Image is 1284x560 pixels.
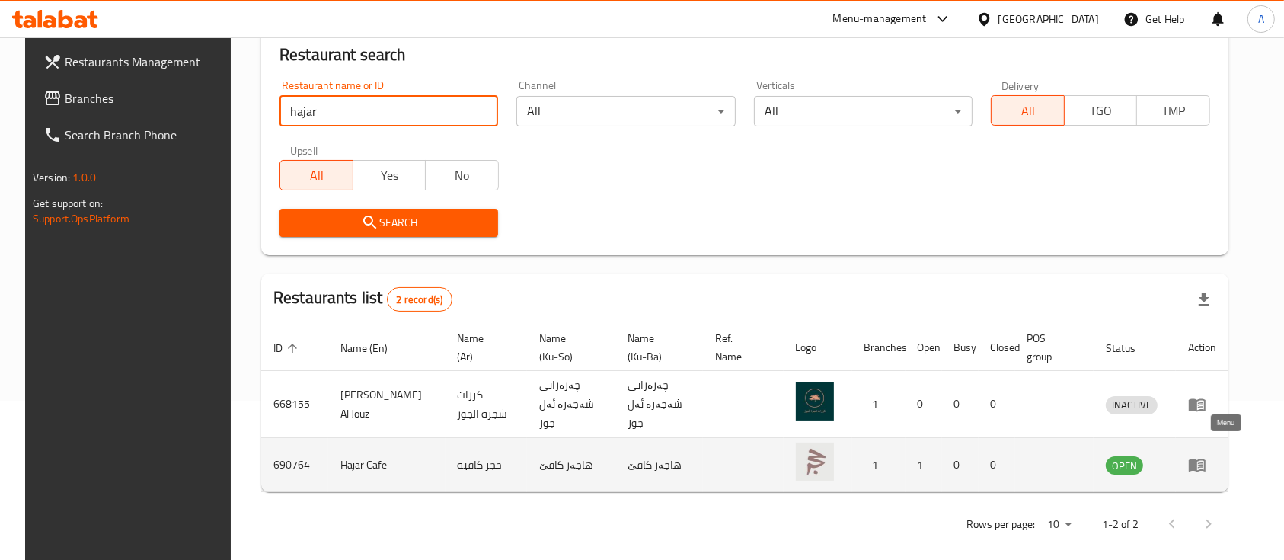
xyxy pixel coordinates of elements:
[1143,100,1204,122] span: TMP
[33,168,70,187] span: Version:
[72,168,96,187] span: 1.0.0
[290,145,318,155] label: Upsell
[1258,11,1264,27] span: A
[261,371,328,438] td: 668155
[279,160,353,190] button: All
[387,287,453,312] div: Total records count
[1001,80,1040,91] label: Delivery
[279,209,498,237] button: Search
[516,96,735,126] div: All
[273,339,302,357] span: ID
[1106,457,1143,475] span: OPEN
[754,96,973,126] div: All
[65,126,228,144] span: Search Branch Phone
[279,43,1210,66] h2: Restaurant search
[628,329,685,366] span: Name (Ku-Ba)
[1188,395,1216,414] div: Menu
[359,165,420,187] span: Yes
[527,438,615,492] td: هاجەر کافێ
[1186,281,1222,318] div: Export file
[1041,514,1078,536] div: Rows per page:
[998,100,1059,122] span: All
[906,325,942,371] th: Open
[979,325,1015,371] th: Closed
[31,117,240,153] a: Search Branch Phone
[906,438,942,492] td: 1
[966,515,1035,534] p: Rows per page:
[31,43,240,80] a: Restaurants Management
[942,371,979,438] td: 0
[1102,515,1139,534] p: 1-2 of 2
[1027,329,1075,366] span: POS group
[1106,456,1143,475] div: OPEN
[1176,325,1228,371] th: Action
[328,438,446,492] td: Hajar Cafe
[998,11,1099,27] div: [GEOGRAPHIC_DATA]
[286,165,347,187] span: All
[1106,339,1155,357] span: Status
[446,438,528,492] td: حجر كافية
[1064,95,1138,126] button: TGO
[432,165,493,187] span: No
[833,10,927,28] div: Menu-management
[715,329,765,366] span: Ref. Name
[292,213,486,232] span: Search
[942,325,979,371] th: Busy
[1136,95,1210,126] button: TMP
[261,325,1228,492] table: enhanced table
[979,371,1015,438] td: 0
[615,438,704,492] td: هاجەر کافێ
[31,80,240,117] a: Branches
[539,329,597,366] span: Name (Ku-So)
[1106,396,1158,414] span: INACTIVE
[979,438,1015,492] td: 0
[353,160,426,190] button: Yes
[65,89,228,107] span: Branches
[991,95,1065,126] button: All
[340,339,407,357] span: Name (En)
[852,371,906,438] td: 1
[388,293,452,307] span: 2 record(s)
[328,371,446,438] td: [PERSON_NAME] Al Jouz
[527,371,615,438] td: چەرەزاتی شەجەرە ئەل جوز
[796,443,834,481] img: Hajar Cafe
[615,371,704,438] td: چەرەزاتی شەجەرە ئەل جوز
[1071,100,1132,122] span: TGO
[446,371,528,438] td: كرزات شجرة الجوز
[784,325,852,371] th: Logo
[33,194,103,213] span: Get support on:
[458,329,509,366] span: Name (Ar)
[942,438,979,492] td: 0
[852,325,906,371] th: Branches
[852,438,906,492] td: 1
[65,53,228,71] span: Restaurants Management
[279,96,498,126] input: Search for restaurant name or ID..
[273,286,452,312] h2: Restaurants list
[261,438,328,492] td: 690764
[425,160,499,190] button: No
[33,209,129,229] a: Support.OpsPlatform
[906,371,942,438] td: 0
[796,382,834,421] img: Karazat Shajarat Al Jouz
